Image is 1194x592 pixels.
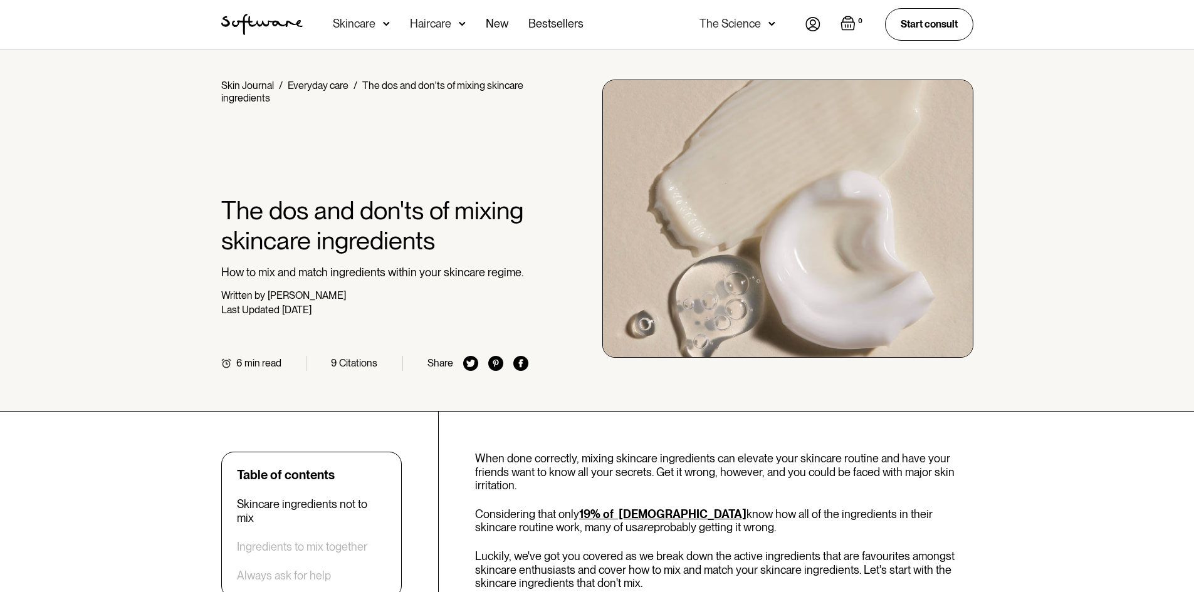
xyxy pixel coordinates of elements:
[699,18,761,30] div: The Science
[221,289,265,301] div: Written by
[463,356,478,371] img: twitter icon
[237,540,367,554] a: Ingredients to mix together
[856,16,865,27] div: 0
[221,14,303,35] a: home
[768,18,775,30] img: arrow down
[221,80,523,104] div: The dos and don'ts of mixing skincare ingredients
[333,18,375,30] div: Skincare
[237,467,335,482] div: Table of contents
[221,266,529,279] p: How to mix and match ingredients within your skincare regime.
[236,357,242,369] div: 6
[475,507,973,534] p: Considering that only know how all of the ingredients in their skincare routine work, many of us ...
[221,14,303,35] img: Software Logo
[221,304,280,316] div: Last Updated
[475,549,973,590] p: Luckily, we've got you covered as we break down the active ingredients that are favourites amongs...
[279,80,283,91] div: /
[268,289,346,301] div: [PERSON_NAME]
[331,357,337,369] div: 9
[410,18,451,30] div: Haircare
[885,8,973,40] a: Start consult
[282,304,312,316] div: [DATE]
[237,497,386,524] a: Skincare ingredients not to mix
[475,452,973,492] p: When done correctly, mixing skincare ingredients can elevate your skincare routine and have your ...
[221,80,274,91] a: Skin Journal
[427,357,453,369] div: Share
[221,195,529,256] h1: The dos and don'ts of mixing skincare ingredients
[841,16,865,33] a: Open empty cart
[488,356,503,371] img: pinterest icon
[237,569,331,583] a: Always ask for help
[339,357,377,369] div: Citations
[579,507,746,521] a: 19% of [DEMOGRAPHIC_DATA]
[353,80,357,91] div: /
[513,356,528,371] img: facebook icon
[637,521,654,534] em: are
[288,80,348,91] a: Everyday care
[244,357,281,369] div: min read
[459,18,466,30] img: arrow down
[383,18,390,30] img: arrow down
